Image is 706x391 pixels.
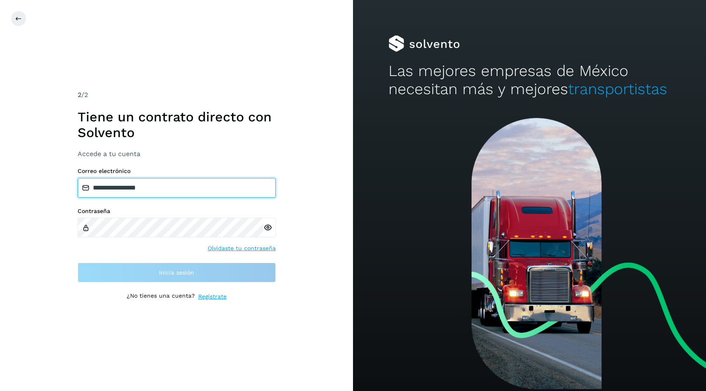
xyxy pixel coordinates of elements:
[78,263,276,282] button: Inicia sesión
[208,244,276,253] a: Olvidaste tu contraseña
[127,292,195,301] p: ¿No tienes una cuenta?
[198,292,227,301] a: Regístrate
[568,80,667,98] span: transportistas
[78,150,276,158] h3: Accede a tu cuenta
[78,168,276,175] label: Correo electrónico
[389,62,671,99] h2: Las mejores empresas de México necesitan más y mejores
[159,270,194,275] span: Inicia sesión
[78,208,276,215] label: Contraseña
[78,90,276,100] div: /2
[78,109,276,141] h1: Tiene un contrato directo con Solvento
[78,91,81,99] span: 2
